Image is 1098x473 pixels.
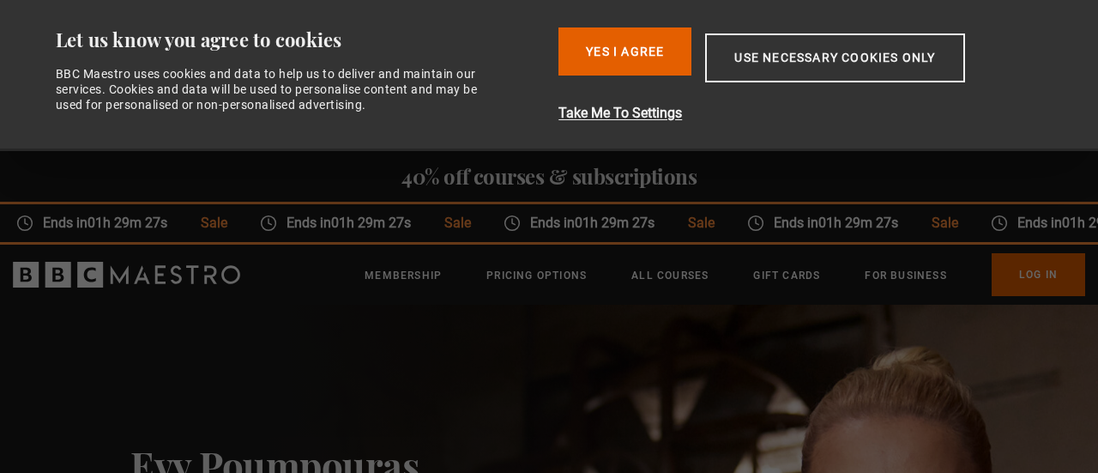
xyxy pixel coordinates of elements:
[184,213,243,233] span: Sale
[705,33,964,82] button: Use necessary cookies only
[671,213,730,233] span: Sale
[558,103,1055,124] button: Take Me To Settings
[865,267,946,284] a: For business
[277,213,427,233] span: Ends in
[486,267,587,284] a: Pricing Options
[992,253,1085,296] a: Log In
[753,267,820,284] a: Gift Cards
[56,66,497,113] div: BBC Maestro uses cookies and data to help us to deliver and maintain our services. Cookies and da...
[764,213,914,233] span: Ends in
[558,27,691,76] button: Yes I Agree
[13,262,240,288] svg: BBC Maestro
[87,215,167,231] time: 01h 29m 27s
[56,27,546,52] div: Let us know you agree to cookies
[365,267,442,284] a: Membership
[631,267,709,284] a: All Courses
[33,213,184,233] span: Ends in
[818,215,898,231] time: 01h 29m 27s
[914,213,974,233] span: Sale
[521,213,671,233] span: Ends in
[331,215,411,231] time: 01h 29m 27s
[365,253,1085,296] nav: Primary
[427,213,486,233] span: Sale
[575,215,655,231] time: 01h 29m 27s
